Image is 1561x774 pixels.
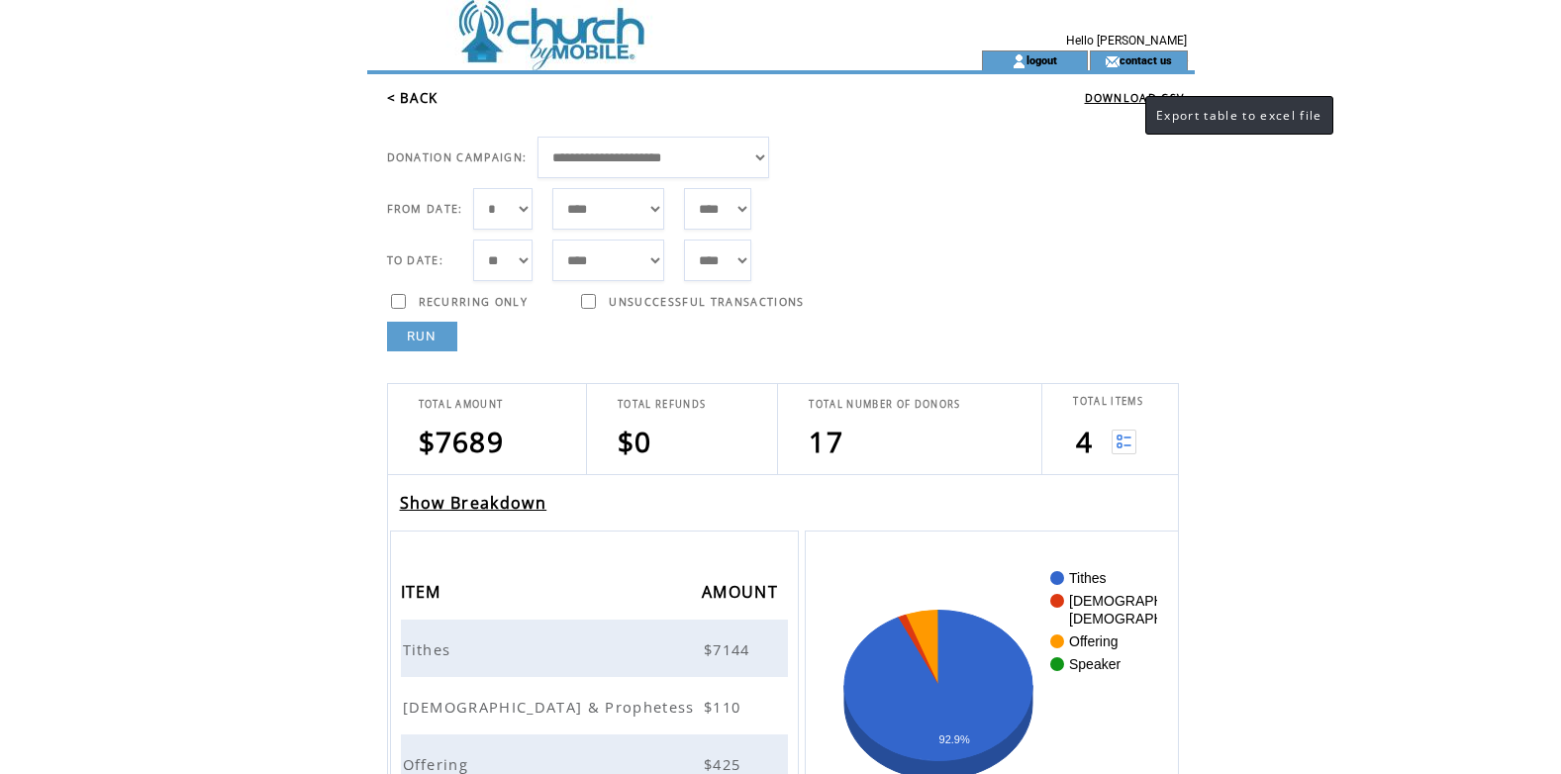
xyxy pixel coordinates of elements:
span: DONATION CAMPAIGN: [387,150,528,164]
a: ITEM [401,585,446,597]
span: $425 [704,754,745,774]
text: 92.9% [938,733,969,745]
span: TOTAL AMOUNT [419,398,504,411]
span: $0 [618,423,652,460]
a: Show Breakdown [400,492,547,514]
text: [DEMOGRAPHIC_DATA] [1069,611,1224,627]
span: TOTAL REFUNDS [618,398,706,411]
img: account_icon.gif [1012,53,1026,69]
a: logout [1026,53,1057,66]
span: $7689 [419,423,505,460]
span: $7144 [704,639,755,659]
a: contact us [1120,53,1172,66]
a: DOWNLOAD CSV [1085,91,1185,105]
span: 17 [809,423,843,460]
text: [DEMOGRAPHIC_DATA] & [1069,593,1238,609]
text: Tithes [1069,570,1107,586]
span: ITEM [401,576,446,613]
a: AMOUNT [702,585,783,597]
a: Offering [403,753,474,771]
a: [DEMOGRAPHIC_DATA] & Prophetess [403,696,700,714]
span: TOTAL NUMBER OF DONORS [809,398,960,411]
span: AMOUNT [702,576,783,613]
span: FROM DATE: [387,202,463,216]
span: Offering [403,754,474,774]
text: Speaker [1069,656,1121,672]
span: TO DATE: [387,253,444,267]
a: RUN [387,322,457,351]
span: UNSUCCESSFUL TRANSACTIONS [609,295,804,309]
span: TOTAL ITEMS [1073,395,1143,408]
text: Offering [1069,633,1119,649]
a: < BACK [387,89,439,107]
span: Hello [PERSON_NAME] [1066,34,1187,48]
span: [DEMOGRAPHIC_DATA] & Prophetess [403,697,700,717]
span: Tithes [403,639,456,659]
a: Tithes [403,638,456,656]
span: 4 [1076,423,1093,460]
img: contact_us_icon.gif [1105,53,1120,69]
img: View list [1112,430,1136,454]
span: $110 [704,697,745,717]
span: RECURRING ONLY [419,295,529,309]
span: Export table to excel file [1156,107,1322,124]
